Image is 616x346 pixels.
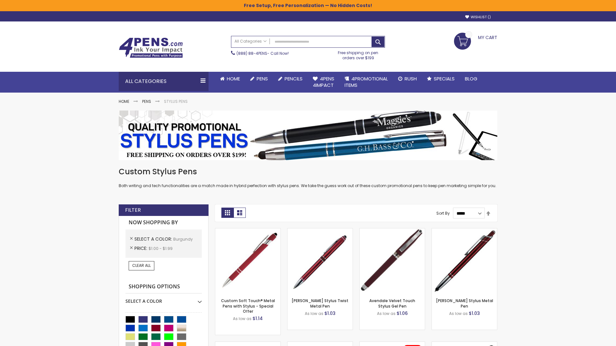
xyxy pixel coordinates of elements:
span: Specials [434,75,455,82]
a: Olson Stylus Metal Pen-Burgundy [432,228,497,234]
span: $1.03 [324,310,336,317]
a: Pens [142,99,151,104]
strong: Stylus Pens [164,99,188,104]
span: 4PROMOTIONAL ITEMS [345,75,388,88]
div: Select A Color [125,293,202,304]
span: Rush [405,75,417,82]
span: Home [227,75,240,82]
span: $1.00 - $1.99 [149,246,173,251]
a: Home [215,72,245,86]
span: $1.06 [397,310,408,317]
span: $1.14 [252,315,263,322]
img: 4Pens Custom Pens and Promotional Products [119,37,183,58]
a: Colter Stylus Twist Metal Pen-Burgundy [287,228,353,234]
img: Colter Stylus Twist Metal Pen-Burgundy [287,228,353,293]
span: Price [134,245,149,251]
strong: Grid [221,208,234,218]
h1: Custom Stylus Pens [119,167,497,177]
img: Olson Stylus Metal Pen-Burgundy [432,228,497,293]
img: Avendale Velvet Touch Stylus Gel Pen-Burgundy [360,228,425,293]
span: As low as [377,311,396,316]
span: Blog [465,75,477,82]
img: Stylus Pens [119,111,497,160]
strong: Shopping Options [125,280,202,294]
a: [PERSON_NAME] Stylus Metal Pen [436,298,493,309]
div: All Categories [119,72,209,91]
div: Both writing and tech functionalities are a match made in hybrid perfection with stylus pens. We ... [119,167,497,189]
span: Pens [257,75,268,82]
a: Home [119,99,129,104]
a: Pencils [273,72,308,86]
span: Clear All [132,263,151,268]
strong: Filter [125,207,141,214]
span: As low as [449,311,468,316]
a: All Categories [231,36,270,47]
label: Sort By [436,210,450,216]
a: Rush [393,72,422,86]
a: Custom Soft Touch® Metal Pens with Stylus-Burgundy [215,228,280,234]
span: 4Pens 4impact [313,75,334,88]
img: Custom Soft Touch® Metal Pens with Stylus-Burgundy [215,228,280,293]
div: Free shipping on pen orders over $199 [331,48,385,61]
span: $1.03 [469,310,480,317]
span: Burgundy [173,236,193,242]
a: (888) 88-4PENS [236,51,267,56]
span: As low as [305,311,323,316]
a: Custom Soft Touch® Metal Pens with Stylus - Special Offer [221,298,275,314]
a: Pens [245,72,273,86]
span: - Call Now! [236,51,289,56]
a: Wishlist [465,15,491,20]
a: [PERSON_NAME] Stylus Twist Metal Pen [292,298,348,309]
span: Select A Color [134,236,173,242]
a: Blog [460,72,483,86]
span: As low as [233,316,252,321]
a: Specials [422,72,460,86]
a: 4PROMOTIONALITEMS [339,72,393,93]
span: All Categories [235,39,267,44]
a: Avendale Velvet Touch Stylus Gel Pen [369,298,415,309]
strong: Now Shopping by [125,216,202,229]
a: Clear All [129,261,154,270]
span: Pencils [285,75,303,82]
a: 4Pens4impact [308,72,339,93]
a: Avendale Velvet Touch Stylus Gel Pen-Burgundy [360,228,425,234]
